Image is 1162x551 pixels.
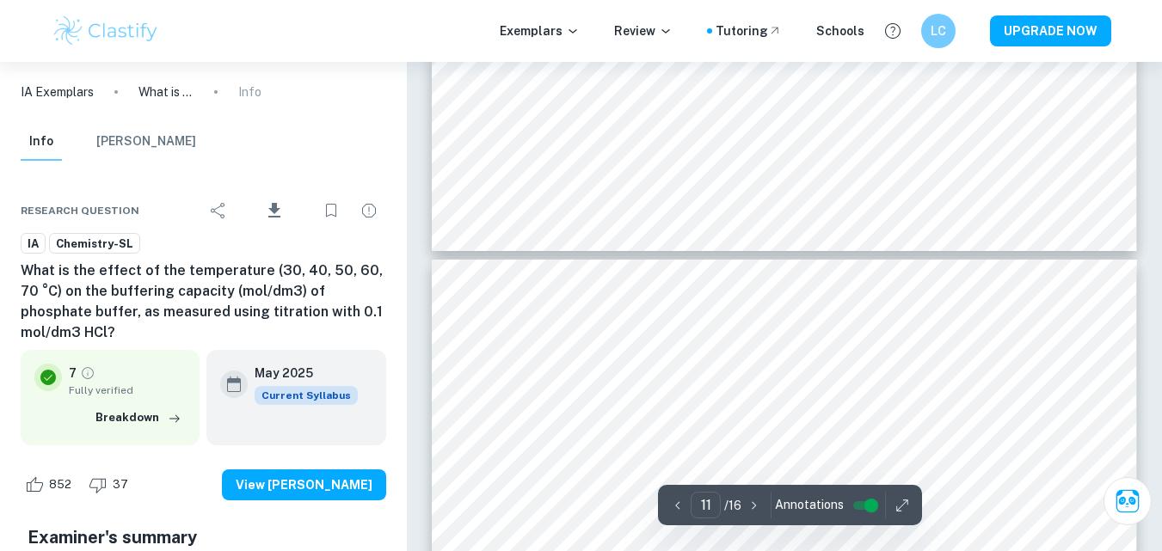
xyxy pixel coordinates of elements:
[724,496,741,515] p: / 16
[716,21,782,40] a: Tutoring
[255,386,358,405] span: Current Syllabus
[21,260,386,343] h6: What is the effect of the temperature (30, 40, 50, 60, 70 °C) on the buffering capacity (mol/dm3)...
[201,193,236,228] div: Share
[69,383,186,398] span: Fully verified
[222,469,386,500] button: View [PERSON_NAME]
[352,193,386,228] div: Report issue
[239,188,310,233] div: Download
[928,21,948,40] h6: LC
[238,83,261,101] p: Info
[878,16,907,46] button: Help and Feedback
[80,365,95,381] a: Grade fully verified
[500,21,580,40] p: Exemplars
[921,14,956,48] button: LC
[91,405,186,431] button: Breakdown
[255,364,344,383] h6: May 2025
[1104,477,1152,525] button: Ask Clai
[21,471,81,499] div: Like
[52,14,161,48] img: Clastify logo
[22,236,45,253] span: IA
[69,364,77,383] p: 7
[49,233,140,254] a: Chemistry-SL
[40,476,81,493] span: 852
[775,496,844,514] span: Annotations
[21,123,62,161] button: Info
[990,15,1111,46] button: UPGRADE NOW
[103,476,138,493] span: 37
[255,386,358,405] div: This exemplar is based on the current syllabus. Feel free to refer to it for inspiration/ideas wh...
[614,21,673,40] p: Review
[21,203,139,218] span: Research question
[314,193,348,228] div: Bookmark
[96,123,196,161] button: [PERSON_NAME]
[138,83,194,101] p: What is the effect of the temperature (30, 40, 50, 60, 70 °C) on the buffering capacity (mol/dm3)...
[50,236,139,253] span: Chemistry-SL
[21,83,94,101] a: IA Exemplars
[84,471,138,499] div: Dislike
[816,21,864,40] a: Schools
[28,524,379,550] h5: Examiner's summary
[21,233,46,254] a: IA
